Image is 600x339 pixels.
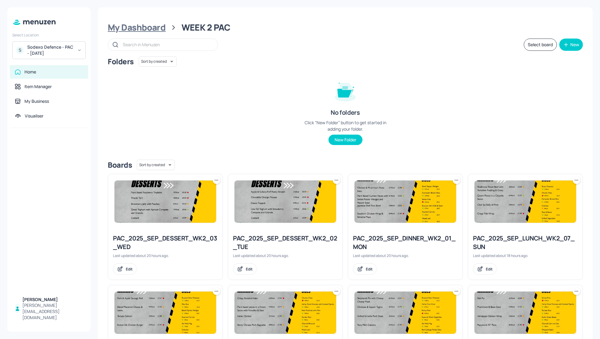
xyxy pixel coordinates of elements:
div: Sort by created [137,159,175,171]
img: folder-empty [330,75,361,106]
img: 2025-05-19-1747660609874pd59mylj94p.jpeg [354,181,456,223]
img: 2025-09-04-1757000432286mcvq8fuexam.jpeg [114,292,216,334]
button: Select board [524,39,557,51]
div: PAC_2025_SEP_DINNER_WK2_01_MON [353,234,458,251]
div: Edit [246,266,253,272]
div: Last updated about 20 hours ago. [233,253,338,258]
div: Last updated about 20 hours ago. [353,253,458,258]
img: 2025-05-13-1747124629087lcg55t69f1.jpeg [474,292,576,334]
div: Home [24,69,36,75]
div: S [16,47,24,54]
div: Click “New Folder” button to get started in adding your folder. [299,119,391,132]
div: Edit [126,266,133,272]
div: Sodexo Defence - PAC - [DATE] [27,44,73,56]
div: Select Location [12,32,86,38]
img: 2025-09-04-1756999952749ixe52nwoz6.jpeg [234,292,336,334]
div: Edit [486,266,493,272]
div: My Dashboard [108,22,166,33]
div: No folders [331,108,360,117]
div: Edit [366,266,373,272]
button: New Folder [328,135,362,145]
div: My Business [24,98,49,104]
div: Item Manager [24,84,52,90]
div: Visualiser [25,113,43,119]
img: 2025-09-04-1756999451361241kg4rv9iu.jpeg [354,292,456,334]
img: 2025-09-04-1757000712041etl91qp99ou.jpeg [474,181,576,223]
img: 2025-05-20-1747737620165iwehqt06gr.jpeg [234,181,336,223]
div: PAC_2025_SEP_DESSERT_WK2_03_WED [113,234,218,251]
div: Boards [108,160,132,170]
div: New [570,43,579,47]
div: [PERSON_NAME] [22,296,83,303]
div: Last updated about 20 hours ago. [113,253,218,258]
img: 2025-05-20-1747737825277xbz4tfs0nzh.jpeg [114,181,216,223]
div: Last updated about 18 hours ago. [473,253,578,258]
div: PAC_2025_SEP_DESSERT_WK2_02_TUE [233,234,338,251]
div: Folders [108,57,134,66]
div: [PERSON_NAME][EMAIL_ADDRESS][DOMAIN_NAME] [22,302,83,321]
button: New [559,39,583,51]
div: PAC_2025_SEP_LUNCH_WK2_07_SUN [473,234,578,251]
input: Search in Menuzen [123,40,212,49]
div: WEEK 2 PAC [182,22,230,33]
div: Sort by created [139,55,177,68]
